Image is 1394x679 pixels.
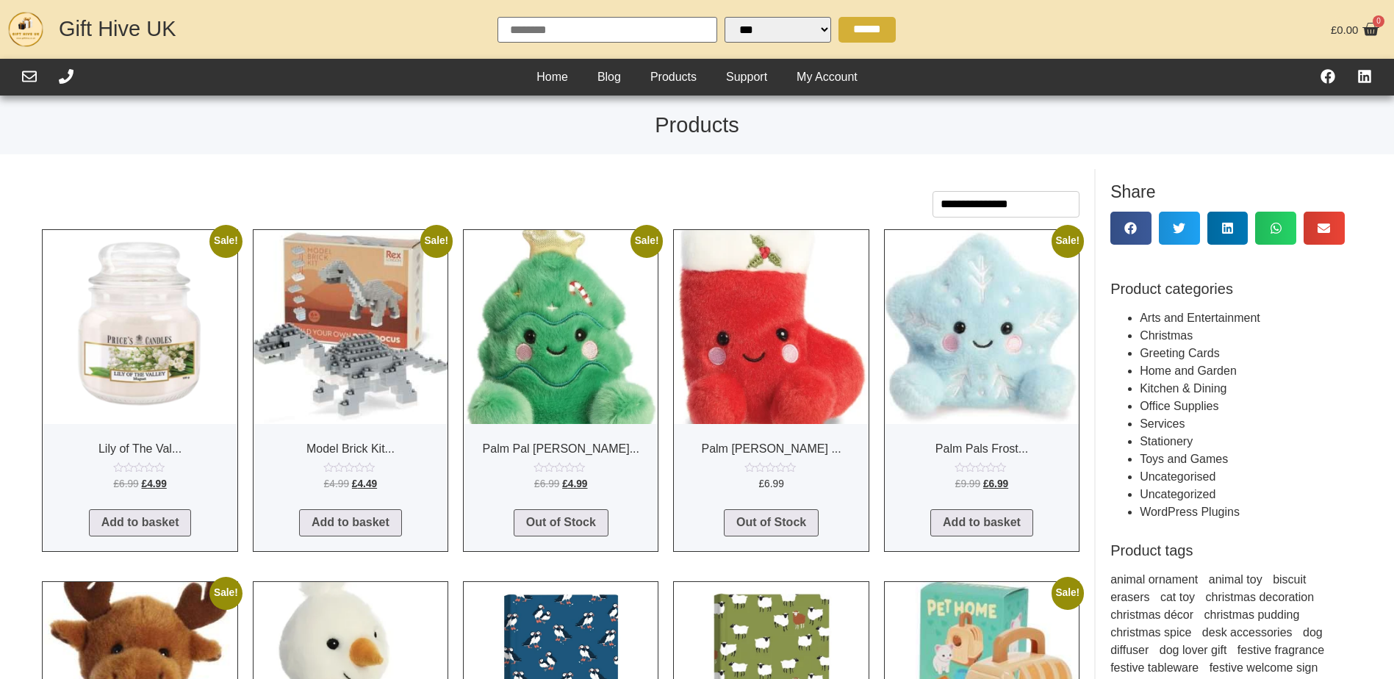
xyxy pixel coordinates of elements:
img: Palm Pal Christmas Tree [464,230,658,424]
div: Share on twitter [1159,212,1200,245]
span: Sale! [420,225,453,257]
bdi: 4.49 [352,478,377,489]
a: Home [522,66,583,88]
bdi: 4.99 [324,478,349,489]
bdi: 0.00 [1331,24,1359,36]
a: christmas pudding (1 product) [1204,608,1300,621]
bdi: 6.99 [534,478,559,489]
a: Greeting Cards [1140,347,1220,359]
span: 0 [1373,15,1384,27]
bdi: 4.99 [562,478,587,489]
img: Model Brick Kit – Diplodocus Dinosaur [254,230,448,424]
a: Uncategorised [1140,470,1215,483]
a: Arts and Entertainment [1140,312,1260,324]
a: christmas decoration (1 product) [1206,591,1315,603]
a: Add to basket: “Model Brick Kit – Diplodocus Dinosaur” [299,509,402,537]
a: desk accessories (1 product) [1202,626,1293,639]
div: Share on email [1304,212,1345,245]
h5: Share [1110,184,1344,201]
a: biscuit erasers (1 product) [1110,573,1306,603]
bdi: 6.99 [758,478,783,489]
img: Palm Pal Holly Stocking [674,230,868,424]
img: Palm Pals Frosty Snowflake [885,230,1079,424]
bdi: 6.99 [113,478,138,489]
span: £ [142,478,148,489]
bdi: 6.99 [983,478,1008,489]
span: Sale! [209,577,242,609]
div: Rated 0 out of 5 [955,462,1009,473]
a: WordPress Plugins [1140,506,1240,518]
span: £ [562,478,568,489]
h5: Product tags [1110,542,1344,559]
span: Sale! [1052,577,1084,609]
nav: Header Menu [522,66,872,88]
a: Add to basket: “Palm Pals Frosty Snowflake” [930,509,1033,537]
a: Sale! Lily of The Val...Rated 0 out of 5 [43,230,237,497]
a: Products [636,66,711,88]
a: Office Supplies [1140,400,1218,412]
a: Sale! Palm Pals Frost...Rated 0 out of 5 [885,230,1079,497]
h5: Product categories [1110,280,1344,298]
div: Rated 0 out of 5 [113,462,168,473]
a: Sale! Model Brick Kit...Rated 0 out of 5 [254,230,448,497]
div: Rated 0 out of 5 [323,462,378,473]
div: Share on whatsapp [1255,212,1296,245]
a: Add to basket: “Lily of The Valley Small Jar Candle” [89,509,192,537]
a: Services [1140,417,1185,430]
span: Sale! [209,225,242,257]
a: Blog [583,66,636,88]
a: festive fragrance (1 product) [1237,644,1324,656]
a: christmas spice (1 product) [1110,626,1191,639]
a: Uncategorized [1140,488,1215,500]
a: Sale! Palm Pal [PERSON_NAME]...Rated 0 out of 5 [464,230,658,497]
span: Sale! [630,225,663,257]
a: Gift Hive UK [59,17,176,40]
span: £ [352,478,358,489]
div: Share on facebook [1110,212,1152,245]
a: Stationery [1140,435,1193,448]
div: Share on linkedin [1207,212,1249,245]
h2: Lily of The Val... [43,436,237,461]
a: festive tableware (1 product) [1110,661,1199,674]
a: Kitchen & Dining [1140,382,1226,395]
a: animal toy (1 product) [1209,573,1262,586]
a: £0.00 0 [1327,17,1383,42]
span: £ [955,478,961,489]
a: Support [711,66,782,88]
span: £ [534,478,540,489]
span: £ [983,478,989,489]
h2: Palm Pals Frost... [885,436,1079,461]
a: festive welcome sign (1 product) [1210,661,1318,674]
a: Find Us On LinkedIn [1357,69,1372,84]
bdi: 4.99 [142,478,167,489]
bdi: 9.99 [955,478,980,489]
div: Rated 0 out of 5 [744,462,799,473]
a: Call Us [59,69,73,84]
a: Christmas [1140,329,1193,342]
img: Lily of The Valley Small Jar Candle [43,230,237,424]
h1: Products [7,115,1387,136]
h2: Model Brick Kit... [254,436,448,461]
a: Email Us [22,69,37,84]
div: Rated 0 out of 5 [533,462,588,473]
a: dog lover gift (1 product) [1160,644,1227,656]
div: Call Us [59,69,73,86]
img: GHUK-Site-Icon-2024-2 [7,11,44,48]
a: animal ornament (1 product) [1110,573,1198,586]
span: £ [324,478,330,489]
a: Read more about “Palm Pal Holly Stocking” [724,509,819,537]
a: Toys and Games [1140,453,1228,465]
a: Read more about “Palm Pal Christmas Tree” [514,509,608,537]
span: £ [1331,24,1337,36]
a: My Account [782,66,872,88]
h2: Palm Pal [PERSON_NAME]... [464,436,658,461]
span: £ [758,478,764,489]
a: Visit our Facebook Page [1321,69,1335,84]
a: Home and Garden [1140,364,1237,377]
span: Sale! [1052,225,1084,257]
a: cat toy (1 product) [1160,591,1195,603]
select: Shop order [933,191,1079,218]
a: christmas décor (1 product) [1110,608,1193,621]
h2: Palm [PERSON_NAME] ... [674,436,868,461]
a: Palm [PERSON_NAME] ...Rated 0 out of 5 £6.99 [674,230,868,497]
